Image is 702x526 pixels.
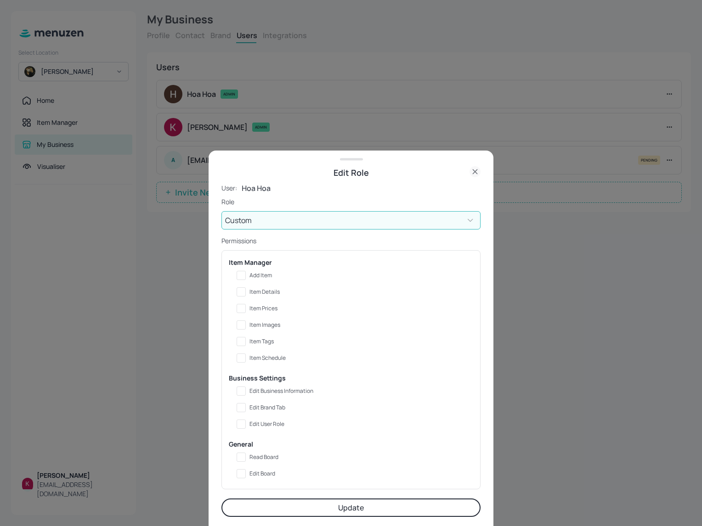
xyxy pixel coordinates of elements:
[249,421,284,427] span: Edit User Role
[221,498,481,517] button: Update
[249,322,280,328] span: Item Images
[221,197,481,207] p: Role
[249,272,272,279] span: Add Item
[249,289,280,295] span: Item Details
[249,404,285,411] span: Edit Brand Tab
[249,338,274,345] span: Item Tags
[249,388,313,394] span: Edit Business Information
[229,439,473,449] div: General
[249,305,277,312] span: Item Prices
[229,257,473,267] div: Item Manager
[249,470,275,477] span: Edit Board
[221,211,465,229] div: Custom
[221,236,481,246] p: Permissions
[249,355,286,361] span: Item Schedule
[249,454,278,460] span: Read Board
[229,373,473,383] div: Business Settings
[221,166,481,179] div: Edit Role
[242,184,271,193] p: Hoa Hoa
[221,184,237,193] p: User:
